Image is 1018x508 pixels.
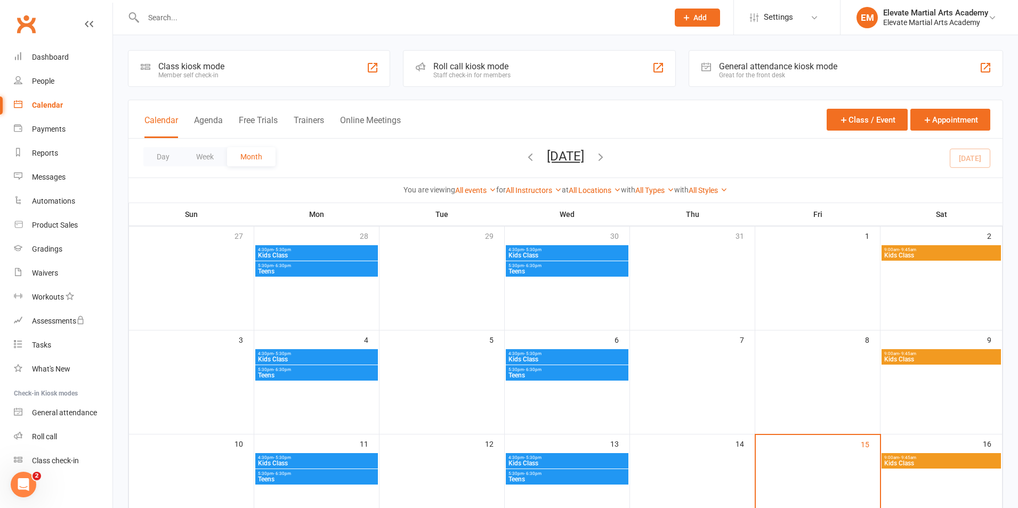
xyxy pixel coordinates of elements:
span: - 5:30pm [273,351,291,356]
a: Gradings [14,237,112,261]
span: 5:30pm [257,471,376,476]
strong: with [621,186,635,194]
a: All Instructors [506,186,562,195]
div: Reports [32,149,58,157]
span: Add [693,13,707,22]
div: 3 [239,330,254,348]
th: Thu [630,203,755,225]
span: - 6:30pm [273,263,291,268]
div: Class kiosk mode [158,61,224,71]
div: 2 [987,227,1002,244]
div: Workouts [32,293,64,301]
div: Messages [32,173,66,181]
div: What's New [32,365,70,373]
div: 31 [736,227,755,244]
span: Kids Class [257,356,376,362]
a: Class kiosk mode [14,449,112,473]
div: 5 [489,330,504,348]
span: 5:30pm [508,367,626,372]
span: - 9:45am [899,455,916,460]
div: 13 [610,434,629,452]
button: Day [143,147,183,166]
th: Tue [379,203,505,225]
span: 9:00am [884,351,999,356]
div: Calendar [32,101,63,109]
span: Settings [764,5,793,29]
div: 9 [987,330,1002,348]
button: Online Meetings [340,115,401,138]
div: 27 [235,227,254,244]
th: Sun [129,203,254,225]
span: - 6:30pm [524,471,542,476]
a: All Types [635,186,674,195]
span: Teens [257,476,376,482]
a: Tasks [14,333,112,357]
div: 1 [865,227,880,244]
span: - 6:30pm [524,367,542,372]
div: 4 [364,330,379,348]
button: Trainers [294,115,324,138]
a: Messages [14,165,112,189]
span: Teens [257,268,376,275]
span: Teens [508,372,626,378]
a: Calendar [14,93,112,117]
div: Product Sales [32,221,78,229]
span: - 6:30pm [524,263,542,268]
span: 4:30pm [257,455,376,460]
span: 4:30pm [257,351,376,356]
span: Kids Class [257,252,376,259]
iframe: Intercom live chat [11,472,36,497]
span: - 6:30pm [273,367,291,372]
span: Teens [508,476,626,482]
a: Product Sales [14,213,112,237]
div: Roll call kiosk mode [433,61,511,71]
span: - 6:30pm [273,471,291,476]
div: 11 [360,434,379,452]
a: All Styles [689,186,728,195]
span: 5:30pm [508,471,626,476]
button: Add [675,9,720,27]
span: Kids Class [508,252,626,259]
div: Staff check-in for members [433,71,511,79]
span: - 9:45am [899,247,916,252]
button: Month [227,147,276,166]
div: 10 [235,434,254,452]
span: - 9:45am [899,351,916,356]
div: Elevate Martial Arts Academy [883,8,988,18]
div: Elevate Martial Arts Academy [883,18,988,27]
span: Kids Class [884,252,999,259]
a: Roll call [14,425,112,449]
th: Fri [755,203,880,225]
button: [DATE] [547,149,584,164]
span: Kids Class [257,460,376,466]
a: Dashboard [14,45,112,69]
a: Automations [14,189,112,213]
div: Roll call [32,432,57,441]
span: 2 [33,472,41,480]
a: All events [455,186,496,195]
div: 14 [736,434,755,452]
span: Kids Class [884,356,999,362]
div: 16 [983,434,1002,452]
div: 30 [610,227,629,244]
span: 5:30pm [257,367,376,372]
a: Waivers [14,261,112,285]
div: Tasks [32,341,51,349]
strong: You are viewing [403,186,455,194]
button: Week [183,147,227,166]
span: Kids Class [884,460,999,466]
strong: with [674,186,689,194]
span: Kids Class [508,460,626,466]
a: What's New [14,357,112,381]
span: 9:00am [884,247,999,252]
a: People [14,69,112,93]
div: Class check-in [32,456,79,465]
span: - 5:30pm [524,247,542,252]
span: 4:30pm [508,351,626,356]
th: Mon [254,203,379,225]
strong: at [562,186,569,194]
a: All Locations [569,186,621,195]
span: Teens [508,268,626,275]
div: 15 [861,435,880,453]
div: 7 [740,330,755,348]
